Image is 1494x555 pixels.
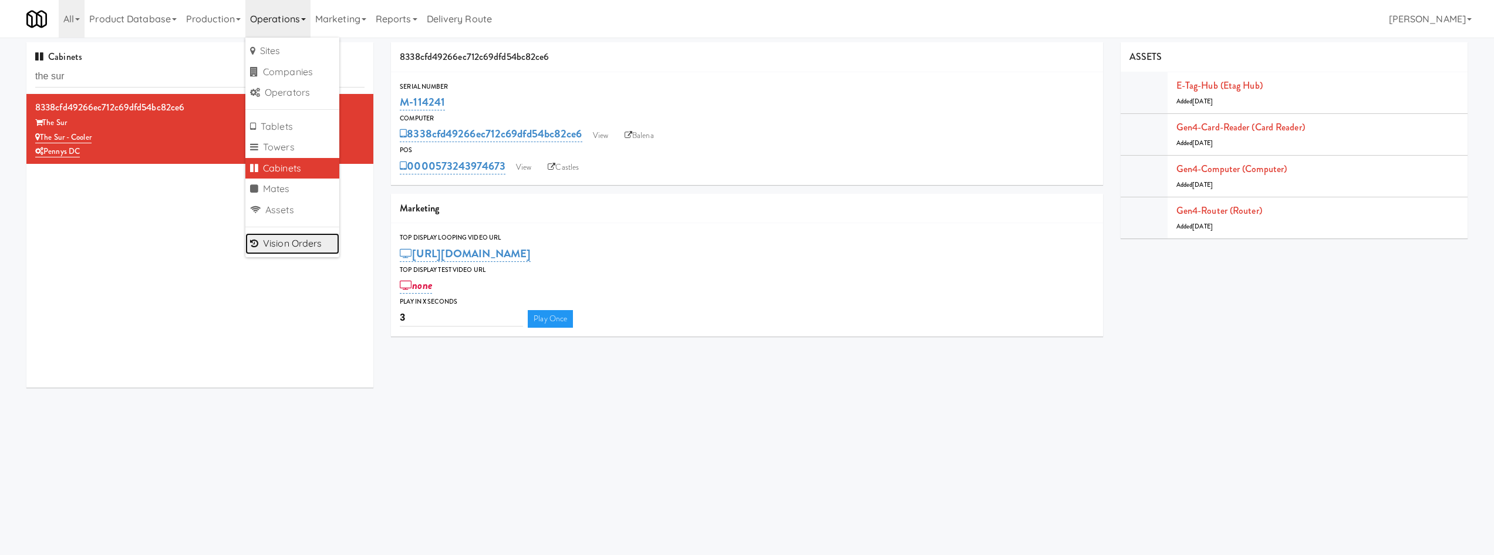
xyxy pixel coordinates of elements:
div: The Sur [35,116,365,130]
div: Computer [400,113,1094,125]
a: E-tag-hub (Etag Hub) [1176,79,1263,92]
span: [DATE] [1192,222,1213,231]
a: Vision Orders [245,233,339,254]
span: Marketing [400,201,439,215]
span: ASSETS [1129,50,1162,63]
a: Gen4-router (Router) [1176,204,1262,217]
img: Micromart [26,9,47,29]
span: Cabinets [35,50,82,63]
span: [DATE] [1192,180,1213,189]
span: Added [1176,222,1213,231]
a: Play Once [528,310,573,328]
span: Added [1176,180,1213,189]
a: Balena [619,127,660,144]
a: The Sur - Cooler [35,132,92,143]
input: Search cabinets [35,66,365,88]
a: Sites [245,41,339,62]
li: 8338cfd49266ec712c69dfd54bc82ce6The Sur The Sur - CoolerPennys DC [26,94,373,164]
a: Assets [245,200,339,221]
div: Top Display Test Video Url [400,264,1094,276]
div: Play in X seconds [400,296,1094,308]
span: [DATE] [1192,139,1213,147]
a: [URL][DOMAIN_NAME] [400,245,531,262]
span: Added [1176,97,1213,106]
div: POS [400,144,1094,156]
a: 8338cfd49266ec712c69dfd54bc82ce6 [400,126,582,142]
a: Castles [542,159,585,176]
a: Tablets [245,116,339,137]
a: Gen4-computer (Computer) [1176,162,1287,176]
span: [DATE] [1192,97,1213,106]
a: View [510,159,537,176]
a: none [400,277,432,294]
a: M-114241 [400,94,445,110]
div: 8338cfd49266ec712c69dfd54bc82ce6 [391,42,1102,72]
div: Serial Number [400,81,1094,93]
a: Towers [245,137,339,158]
a: Companies [245,62,339,83]
span: Added [1176,139,1213,147]
a: Gen4-card-reader (Card Reader) [1176,120,1305,134]
a: Operators [245,82,339,103]
a: Cabinets [245,158,339,179]
a: Pennys DC [35,146,80,157]
div: Top Display Looping Video Url [400,232,1094,244]
a: Mates [245,179,339,200]
a: View [587,127,614,144]
div: 8338cfd49266ec712c69dfd54bc82ce6 [35,99,365,116]
a: 0000573243974673 [400,158,505,174]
